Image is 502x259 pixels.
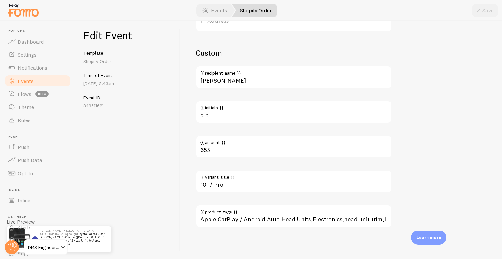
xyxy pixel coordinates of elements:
[18,237,31,244] span: Learn
[18,197,30,204] span: Inline
[18,104,34,110] span: Theme
[83,102,172,109] p: 849511621
[196,170,392,181] label: {{ variant_title }}
[416,234,441,241] p: Learn more
[83,50,172,56] h5: Template
[196,66,392,77] label: {{ recipient_name }}
[18,170,33,176] span: Opt-In
[18,157,42,163] span: Push Data
[4,87,71,101] a: Flows beta
[18,78,34,84] span: Events
[8,29,71,33] span: Pop-ups
[4,114,71,127] a: Rules
[4,167,71,180] a: Opt-In
[4,74,71,87] a: Events
[32,236,38,242] svg: <p>Watch New Feature Tutorials!</p>
[4,140,71,154] a: Push
[18,224,32,231] span: Alerts
[83,29,172,42] h1: Edit Event
[28,243,59,251] span: DMS Engineering
[8,215,71,219] span: Get Help
[18,91,31,97] span: Flows
[4,194,71,207] a: Inline
[18,65,47,71] span: Notifications
[196,135,392,146] label: {{ amount }}
[196,9,392,32] label: IP Address
[7,2,40,18] img: fomo-relay-logo-orange.svg
[18,51,37,58] span: Settings
[4,234,71,247] a: Learn
[4,101,71,114] a: Theme
[8,188,71,192] span: Inline
[196,48,392,58] h2: Custom
[83,58,172,65] p: Shopify Order
[35,91,49,97] span: beta
[196,205,392,216] label: {{ product_tags }}
[4,154,71,167] a: Push Data
[196,101,392,112] label: {{ initials }}
[411,231,446,245] div: Learn more
[4,35,71,48] a: Dashboard
[18,144,29,150] span: Push
[83,80,172,87] p: [DATE] 5:43am
[83,72,172,78] h5: Time of Event
[4,221,71,234] a: Alerts
[18,117,31,123] span: Rules
[4,61,71,74] a: Notifications
[8,135,71,139] span: Push
[83,95,172,101] h5: Event ID
[24,239,68,255] a: DMS Engineering
[18,38,44,45] span: Dashboard
[4,48,71,61] a: Settings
